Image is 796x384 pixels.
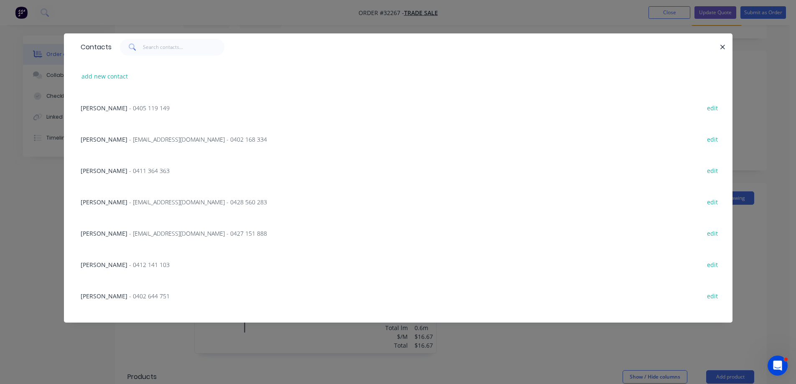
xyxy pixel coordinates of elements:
[703,196,722,207] button: edit
[143,39,224,56] input: Search contacts...
[703,227,722,239] button: edit
[81,261,127,269] span: [PERSON_NAME]
[703,321,722,333] button: edit
[703,165,722,176] button: edit
[76,34,112,61] div: Contacts
[703,259,722,270] button: edit
[129,229,267,237] span: - [EMAIL_ADDRESS][DOMAIN_NAME] - 0427 151 888
[81,167,127,175] span: [PERSON_NAME]
[768,356,788,376] iframe: Intercom live chat
[129,292,170,300] span: - 0402 644 751
[129,198,267,206] span: - [EMAIL_ADDRESS][DOMAIN_NAME] - 0428 560 283
[129,167,170,175] span: - 0411 364 363
[703,102,722,113] button: edit
[81,198,127,206] span: [PERSON_NAME]
[703,133,722,145] button: edit
[129,135,267,143] span: - [EMAIL_ADDRESS][DOMAIN_NAME] - 0402 168 334
[81,135,127,143] span: [PERSON_NAME]
[81,104,127,112] span: [PERSON_NAME]
[129,261,170,269] span: - 0412 141 103
[77,71,132,82] button: add new contact
[703,290,722,301] button: edit
[81,229,127,237] span: [PERSON_NAME]
[81,292,127,300] span: [PERSON_NAME]
[129,104,170,112] span: - 0405 119 149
